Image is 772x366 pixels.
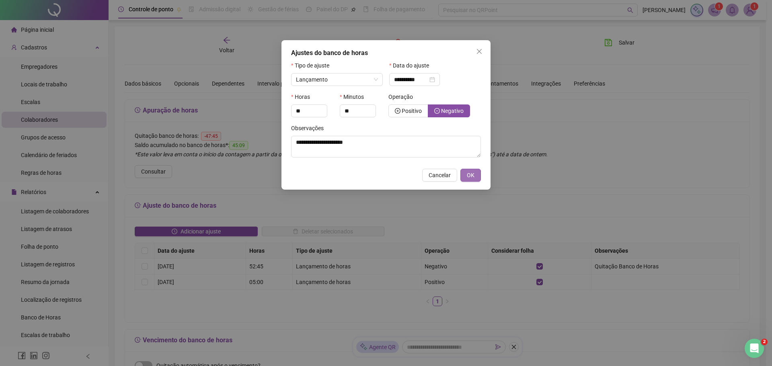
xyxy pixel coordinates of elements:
[434,108,440,114] span: minus-circle
[441,108,464,114] span: Negativo
[389,61,434,70] label: Data do ajuste
[388,92,418,101] label: Operação
[395,108,400,114] span: plus-circle
[291,124,329,133] label: Observações
[291,48,481,58] div: Ajustes do banco de horas
[291,61,335,70] label: Tipo de ajuste
[460,169,481,182] button: OK
[340,92,369,101] label: Minutos
[402,108,422,114] span: Positivo
[761,339,768,345] span: 2
[422,169,457,182] button: Cancelar
[291,92,315,101] label: Horas
[473,45,486,58] button: Close
[296,76,328,83] span: Lançamento
[429,171,451,180] span: Cancelar
[476,48,482,55] span: close
[745,339,764,358] iframe: Intercom live chat
[467,171,474,180] span: OK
